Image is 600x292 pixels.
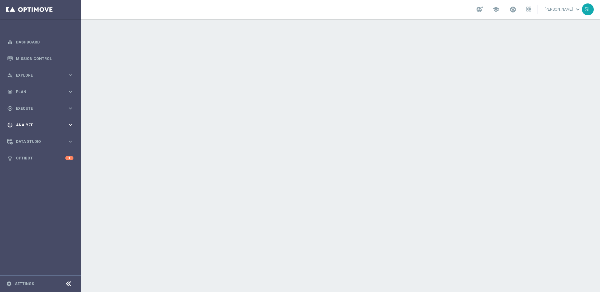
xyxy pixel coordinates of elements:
[16,50,73,67] a: Mission Control
[574,6,581,13] span: keyboard_arrow_down
[7,89,74,94] button: gps_fixed Plan keyboard_arrow_right
[7,106,74,111] button: play_circle_outline Execute keyboard_arrow_right
[7,89,13,95] i: gps_fixed
[492,6,499,13] span: school
[7,106,13,111] i: play_circle_outline
[7,50,73,67] div: Mission Control
[6,281,12,287] i: settings
[67,105,73,111] i: keyboard_arrow_right
[16,150,65,166] a: Optibot
[16,73,67,77] span: Explore
[16,123,67,127] span: Analyze
[7,155,13,161] i: lightbulb
[7,139,67,144] div: Data Studio
[7,122,67,128] div: Analyze
[7,106,67,111] div: Execute
[16,140,67,143] span: Data Studio
[7,73,67,78] div: Explore
[16,90,67,94] span: Plan
[7,34,73,50] div: Dashboard
[544,5,582,14] a: [PERSON_NAME]keyboard_arrow_down
[67,138,73,144] i: keyboard_arrow_right
[7,56,74,61] button: Mission Control
[16,34,73,50] a: Dashboard
[7,39,13,45] i: equalizer
[67,89,73,95] i: keyboard_arrow_right
[7,156,74,161] button: lightbulb Optibot 4
[7,40,74,45] button: equalizer Dashboard
[7,73,74,78] button: person_search Explore keyboard_arrow_right
[67,122,73,128] i: keyboard_arrow_right
[582,3,594,15] div: SL
[7,139,74,144] button: Data Studio keyboard_arrow_right
[16,107,67,110] span: Execute
[7,123,74,128] button: track_changes Analyze keyboard_arrow_right
[65,156,73,160] div: 4
[15,282,34,286] a: Settings
[67,72,73,78] i: keyboard_arrow_right
[7,122,13,128] i: track_changes
[7,150,73,166] div: Optibot
[7,89,67,95] div: Plan
[7,73,13,78] i: person_search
